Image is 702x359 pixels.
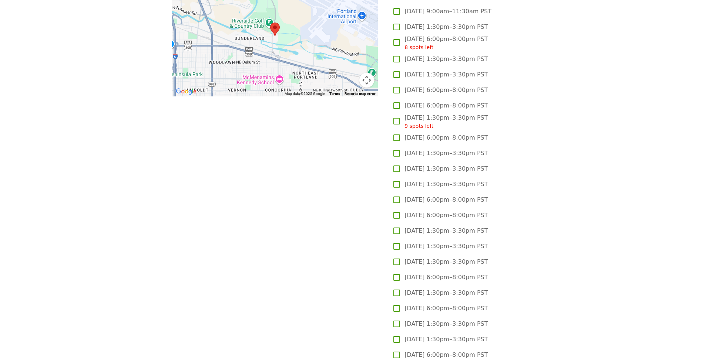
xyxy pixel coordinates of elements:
[285,92,325,96] span: Map data ©2025 Google
[404,101,488,110] span: [DATE] 6:00pm–8:00pm PST
[404,257,488,266] span: [DATE] 1:30pm–3:30pm PST
[404,319,488,328] span: [DATE] 1:30pm–3:30pm PST
[404,211,488,220] span: [DATE] 6:00pm–8:00pm PST
[359,73,374,88] button: Map camera controls
[404,149,488,158] span: [DATE] 1:30pm–3:30pm PST
[404,226,488,235] span: [DATE] 1:30pm–3:30pm PST
[404,70,488,79] span: [DATE] 1:30pm–3:30pm PST
[404,242,488,251] span: [DATE] 1:30pm–3:30pm PST
[404,180,488,189] span: [DATE] 1:30pm–3:30pm PST
[404,35,488,51] span: [DATE] 6:00pm–8:00pm PST
[404,23,488,31] span: [DATE] 1:30pm–3:30pm PST
[404,335,488,344] span: [DATE] 1:30pm–3:30pm PST
[329,92,340,96] a: Terms (opens in new tab)
[345,92,376,96] a: Report a map error
[174,87,198,96] a: Open this area in Google Maps (opens a new window)
[404,123,433,129] span: 9 spots left
[404,164,488,173] span: [DATE] 1:30pm–3:30pm PST
[404,7,491,16] span: [DATE] 9:00am–11:30am PST
[174,87,198,96] img: Google
[404,288,488,297] span: [DATE] 1:30pm–3:30pm PST
[404,55,488,64] span: [DATE] 1:30pm–3:30pm PST
[404,86,488,95] span: [DATE] 6:00pm–8:00pm PST
[404,195,488,204] span: [DATE] 6:00pm–8:00pm PST
[404,113,488,130] span: [DATE] 1:30pm–3:30pm PST
[404,44,433,50] span: 8 spots left
[404,133,488,142] span: [DATE] 6:00pm–8:00pm PST
[404,273,488,282] span: [DATE] 6:00pm–8:00pm PST
[404,304,488,313] span: [DATE] 6:00pm–8:00pm PST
